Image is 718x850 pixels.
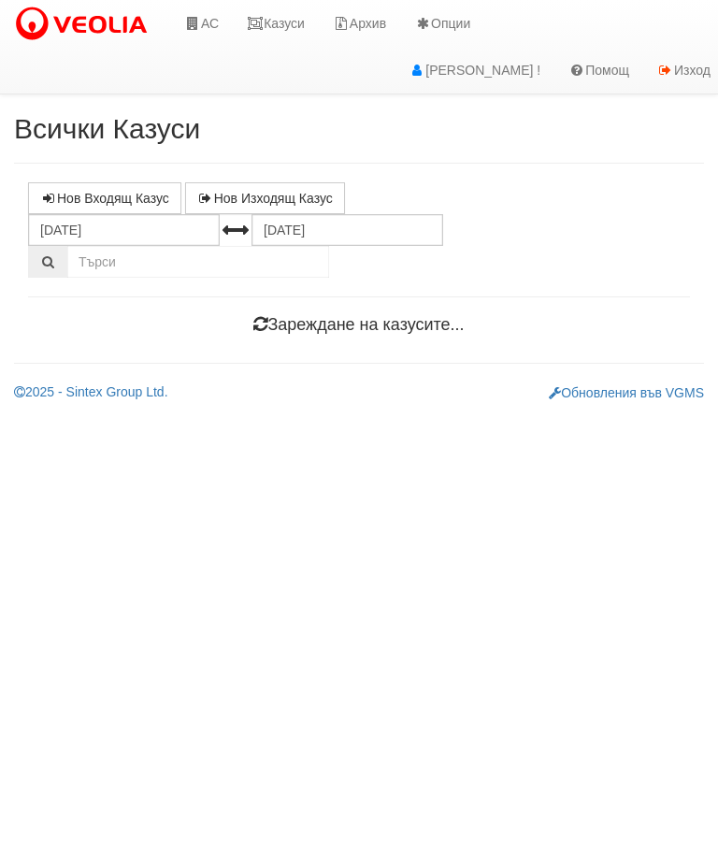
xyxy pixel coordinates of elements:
input: Търсене по Идентификатор, Бл/Вх/Ап, Тип, Описание, Моб. Номер, Имейл, Файл, Коментар, [67,246,329,278]
img: VeoliaLogo.png [14,5,156,44]
h4: Зареждане на казусите... [28,316,690,335]
a: Помощ [554,47,643,94]
a: 2025 - Sintex Group Ltd. [14,384,168,399]
a: [PERSON_NAME] ! [395,47,554,94]
a: Нов Изходящ Казус [185,182,345,214]
h2: Всички Казуси [14,113,704,144]
a: Обновления във VGMS [549,385,704,400]
a: Нов Входящ Казус [28,182,181,214]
